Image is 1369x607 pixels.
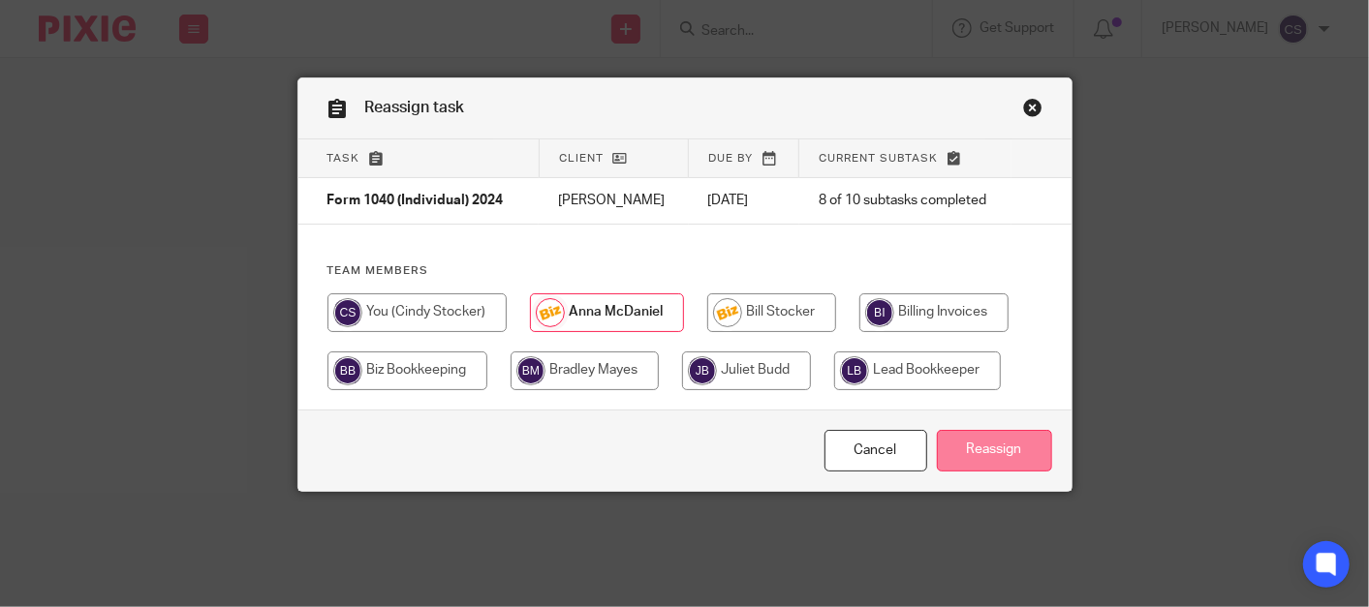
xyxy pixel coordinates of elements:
[825,430,927,471] a: Close this dialog window
[708,153,753,164] span: Due by
[799,178,1011,225] td: 8 of 10 subtasks completed
[365,100,465,115] span: Reassign task
[327,263,1042,279] h4: Team members
[327,195,504,208] span: Form 1040 (Individual) 2024
[327,153,360,164] span: Task
[708,191,780,210] p: [DATE]
[1023,98,1042,124] a: Close this dialog window
[819,153,938,164] span: Current subtask
[558,191,669,210] p: [PERSON_NAME]
[937,430,1052,471] input: Reassign
[559,153,604,164] span: Client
